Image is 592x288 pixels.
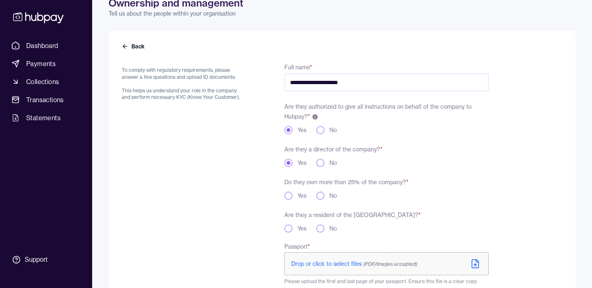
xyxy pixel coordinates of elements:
[297,159,306,167] label: Yes
[8,56,84,71] a: Payments
[297,224,306,233] label: Yes
[8,110,84,125] a: Statements
[8,92,84,107] a: Transactions
[26,77,59,87] span: Collections
[297,126,306,134] label: Yes
[284,103,472,120] label: Are they authorized to give all instructions on behalf of the company to Hubpay?
[8,251,84,268] a: Support
[284,242,489,251] label: Passport
[329,224,337,233] label: No
[26,95,64,105] span: Transactions
[291,260,417,267] span: Drop or click to select files
[329,192,337,200] label: No
[329,126,337,134] label: No
[284,211,421,219] label: Are they a resident of the [GEOGRAPHIC_DATA]?
[297,192,306,200] label: Yes
[26,41,59,50] span: Dashboard
[363,261,417,267] span: (PDF/Images accepted)
[284,178,408,186] label: Do they own more than 25% of the company?
[122,42,146,50] button: Back
[25,255,48,264] div: Support
[122,67,245,101] p: To comply with regulatory requirements, please answer a few questions and upload ID documents. Th...
[26,113,61,123] span: Statements
[26,59,56,69] span: Payments
[8,38,84,53] a: Dashboard
[8,74,84,89] a: Collections
[284,278,477,284] span: Please upload the first and last page of your passport. Ensure this file is a clear copy
[284,146,383,153] label: Are they a director of the company?
[109,9,576,18] p: Tell us about the people within your organisation
[329,159,337,167] label: No
[284,64,312,71] label: Full name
